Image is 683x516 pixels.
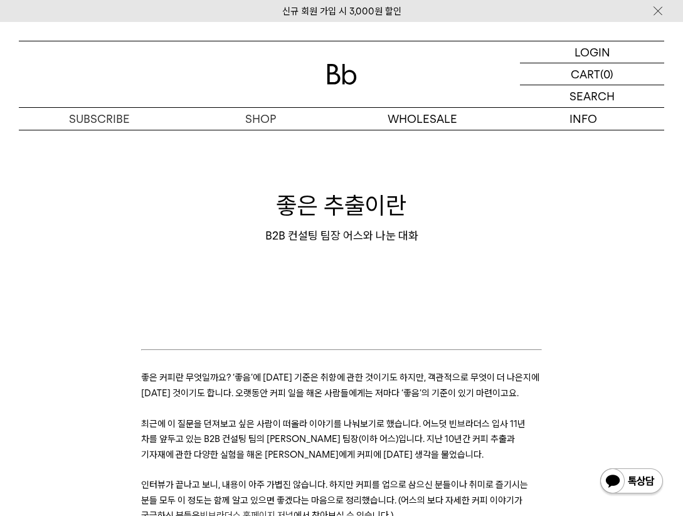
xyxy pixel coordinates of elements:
img: 카카오톡 채널 1:1 채팅 버튼 [599,467,664,497]
img: 로고 [327,64,357,85]
p: WHOLESALE [342,108,503,130]
span: 최근에 이 질문을 던져보고 싶은 사람이 떠올라 이야기를 나눠보기로 했습니다. 어느덧 빈브라더스 입사 11년 차를 앞두고 있는 B2B 컨설팅 팀의 [PERSON_NAME] 팀장... [141,418,526,460]
p: SEARCH [569,85,615,107]
a: CART (0) [520,63,664,85]
h1: 좋은 추출이란 [19,189,664,222]
p: INFO [503,108,664,130]
span: 좋은 커피란 무엇일까요? ‘좋음’에 [DATE] 기준은 취향에 관한 것이기도 하지만, 객관적으로 무엇이 더 나은지에 [DATE] 것이기도 합니다. 오랫동안 커피 일을 해온 사... [141,372,539,398]
a: SHOP [180,108,341,130]
p: CART [571,63,600,85]
a: 신규 회원 가입 시 3,000원 할인 [282,6,401,17]
p: LOGIN [574,41,610,63]
a: SUBSCRIBE [19,108,180,130]
a: LOGIN [520,41,664,63]
div: B2B 컨설팅 팀장 어스와 나눈 대화 [19,228,664,243]
p: (0) [600,63,613,85]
